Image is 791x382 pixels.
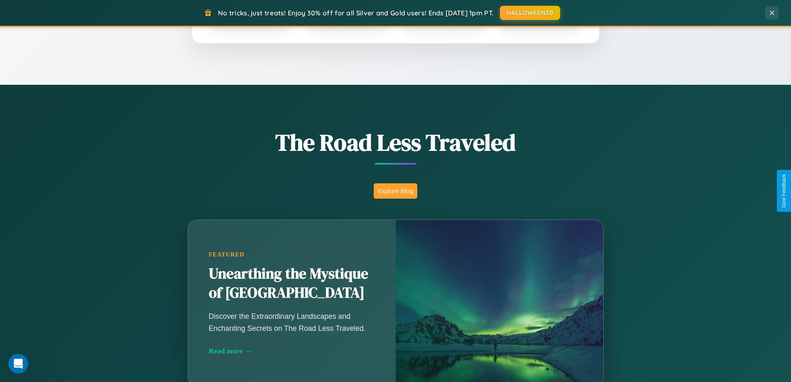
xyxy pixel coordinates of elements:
div: Featured [209,251,375,258]
p: Discover the Extraordinary Landscapes and Enchanting Secrets on The Road Less Traveled. [209,311,375,334]
span: No tricks, just treats! Enjoy 30% off for all Silver and Gold users! Ends [DATE] 1pm PT. [218,9,494,17]
h2: Unearthing the Mystique of [GEOGRAPHIC_DATA] [209,264,375,303]
div: Read more → [209,347,375,355]
button: HALLOWEEN30 [500,6,560,20]
h1: The Road Less Traveled [147,126,645,158]
button: Explore Blog [374,183,417,199]
div: Give Feedback [781,174,787,208]
iframe: Intercom live chat [8,354,28,374]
